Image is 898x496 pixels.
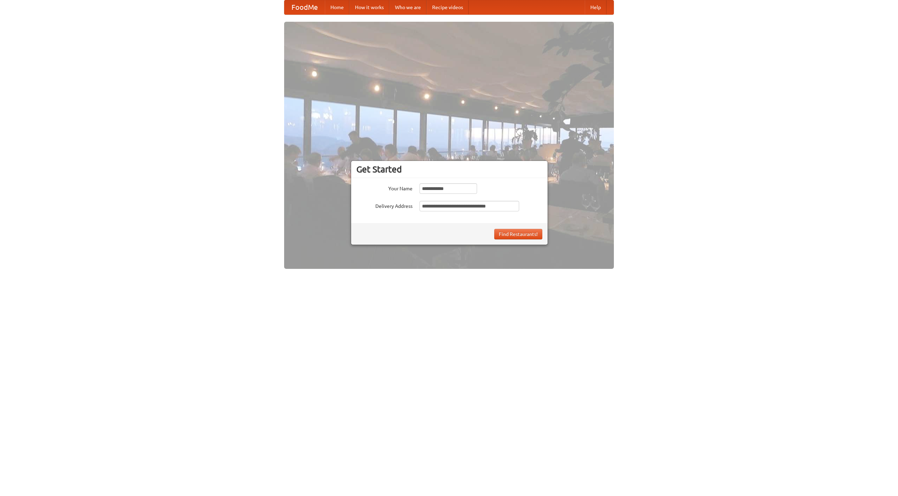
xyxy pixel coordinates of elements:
label: Delivery Address [356,201,413,210]
a: Who we are [389,0,427,14]
a: Help [585,0,607,14]
a: Home [325,0,349,14]
button: Find Restaurants! [494,229,542,239]
label: Your Name [356,183,413,192]
a: Recipe videos [427,0,469,14]
a: FoodMe [284,0,325,14]
a: How it works [349,0,389,14]
h3: Get Started [356,164,542,175]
